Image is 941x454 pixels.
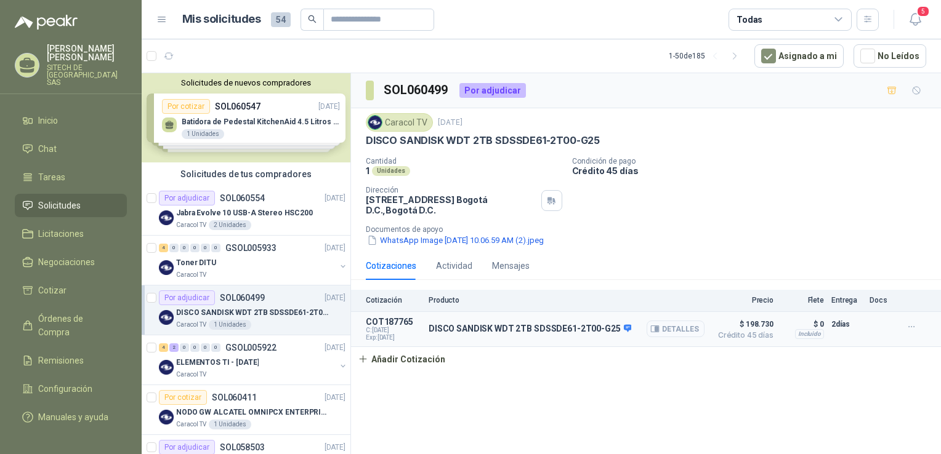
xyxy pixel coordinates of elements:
img: Company Logo [159,360,174,375]
p: GSOL005922 [225,343,277,352]
p: Docs [870,296,894,305]
a: Licitaciones [15,222,127,245]
span: Remisiones [38,354,84,367]
div: 0 [201,244,210,252]
a: Por adjudicarSOL060499[DATE] Company LogoDISCO SANDISK WDT 2TB SDSSDE61-2T00-G25Caracol TV1 Unidades [142,285,350,335]
div: Cotizaciones [366,259,416,273]
p: Precio [712,296,773,305]
div: 1 Unidades [209,420,251,429]
button: 5 [904,9,926,31]
div: Incluido [795,329,824,339]
a: Solicitudes [15,194,127,217]
img: Logo peakr [15,15,78,30]
p: Flete [781,296,824,305]
p: [DATE] [325,342,345,354]
button: WhatsApp Image [DATE] 10.06.59 AM (2).jpeg [366,234,545,247]
span: Licitaciones [38,227,84,241]
span: search [308,15,317,23]
div: 1 Unidades [209,320,251,330]
img: Company Logo [159,410,174,424]
p: 2 días [831,317,862,332]
span: Inicio [38,114,58,127]
a: Configuración [15,377,127,400]
p: [DATE] [325,242,345,254]
p: [DATE] [325,292,345,304]
div: 1 - 50 de 185 [669,46,745,66]
h3: SOL060499 [384,81,450,100]
div: Por adjudicar [159,191,215,205]
a: 4 0 0 0 0 0 GSOL005933[DATE] Company LogoToner DITUCaracol TV [159,241,348,280]
p: [DATE] [325,193,345,204]
div: 2 Unidades [209,220,251,230]
span: $ 198.730 [712,317,773,332]
p: 1 [366,165,370,176]
a: Cotizar [15,279,127,302]
button: Añadir Cotización [351,347,452,372]
div: 2 [169,343,179,352]
p: [DATE] [325,392,345,404]
div: Unidades [372,166,410,176]
p: Condición de pago [572,157,937,165]
span: 5 [916,6,930,17]
a: Por cotizarSOL060411[DATE] Company LogoNODO GW ALCATEL OMNIPCX ENTERPRISE SIPCaracol TV1 Unidades [142,385,350,435]
div: Por cotizar [159,390,207,405]
span: Cotizar [38,284,67,297]
p: Crédito 45 días [572,165,937,176]
img: Company Logo [159,260,174,275]
div: Todas [737,13,762,26]
button: Asignado a mi [754,44,844,68]
p: [DATE] [325,442,345,453]
div: 0 [180,244,189,252]
p: DISCO SANDISK WDT 2TB SDSSDE61-2T00-G25 [176,307,329,319]
p: SOL060411 [212,393,257,402]
button: Solicitudes de nuevos compradores [147,78,345,87]
div: 4 [159,343,168,352]
p: DISCO SANDISK WDT 2TB SDSSDE61-2T00-G25 [366,134,600,147]
p: GSOL005933 [225,244,277,252]
div: 0 [190,244,200,252]
h1: Mis solicitudes [182,10,261,28]
p: Caracol TV [176,220,206,230]
div: 0 [169,244,179,252]
p: Dirección [366,186,536,194]
p: Cantidad [366,157,562,165]
p: Caracol TV [176,370,206,380]
p: Producto [429,296,705,305]
p: [PERSON_NAME] [PERSON_NAME] [47,44,127,62]
p: Entrega [831,296,862,305]
button: No Leídos [854,44,926,68]
div: Solicitudes de tus compradores [142,162,350,186]
span: Chat [38,142,57,156]
span: Manuales y ayuda [38,410,108,424]
span: Configuración [38,382,92,396]
img: Company Logo [159,310,174,325]
a: Chat [15,137,127,161]
p: [STREET_ADDRESS] Bogotá D.C. , Bogotá D.C. [366,194,536,215]
div: Por adjudicar [459,83,526,98]
p: SOL060499 [220,293,265,302]
p: ELEMENTOS TI - [DATE] [176,357,259,368]
div: Solicitudes de nuevos compradoresPor cotizarSOL060547[DATE] Batidora de Pedestal KitchenAid 4.5 L... [142,73,350,162]
p: Caracol TV [176,420,206,429]
div: 4 [159,244,168,252]
a: Remisiones [15,349,127,372]
p: Documentos de apoyo [366,225,936,234]
p: Caracol TV [176,270,206,280]
div: Mensajes [492,259,530,273]
div: Caracol TV [366,113,433,132]
p: Toner DITU [176,257,216,269]
span: Solicitudes [38,199,81,212]
a: Manuales y ayuda [15,405,127,429]
p: $ 0 [781,317,824,332]
div: 0 [211,343,220,352]
p: SITECH DE [GEOGRAPHIC_DATA] SAS [47,64,127,86]
a: Tareas [15,165,127,189]
p: COT187765 [366,317,421,327]
img: Company Logo [368,116,382,129]
span: Órdenes de Compra [38,312,115,339]
span: 54 [271,12,291,27]
p: [DATE] [438,117,462,129]
p: Cotización [366,296,421,305]
div: 0 [180,343,189,352]
div: Actividad [436,259,472,273]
